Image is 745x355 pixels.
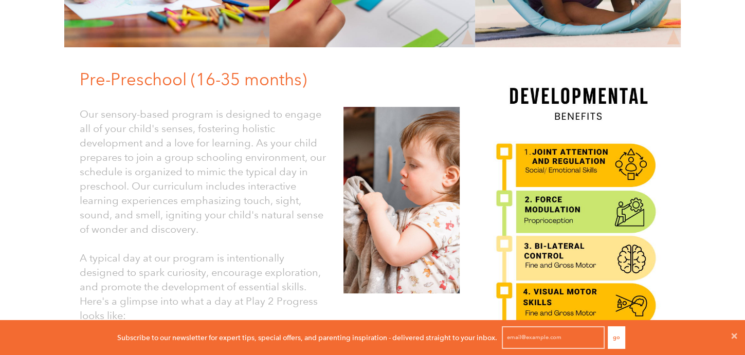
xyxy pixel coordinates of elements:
[80,252,321,322] font: A typical day at our program is intentionally designed to spark curiosity, encourage exploration,...
[80,108,326,235] font: Our sensory-based program is designed to engage all of your child's senses, fostering holistic de...
[117,332,497,343] p: Subscribe to our newsletter for expert tips, special offers, and parenting inspiration - delivere...
[80,68,468,91] h1: Pre-Preschool (16-35 months)
[502,326,605,349] input: email@example.com
[608,326,625,349] button: Go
